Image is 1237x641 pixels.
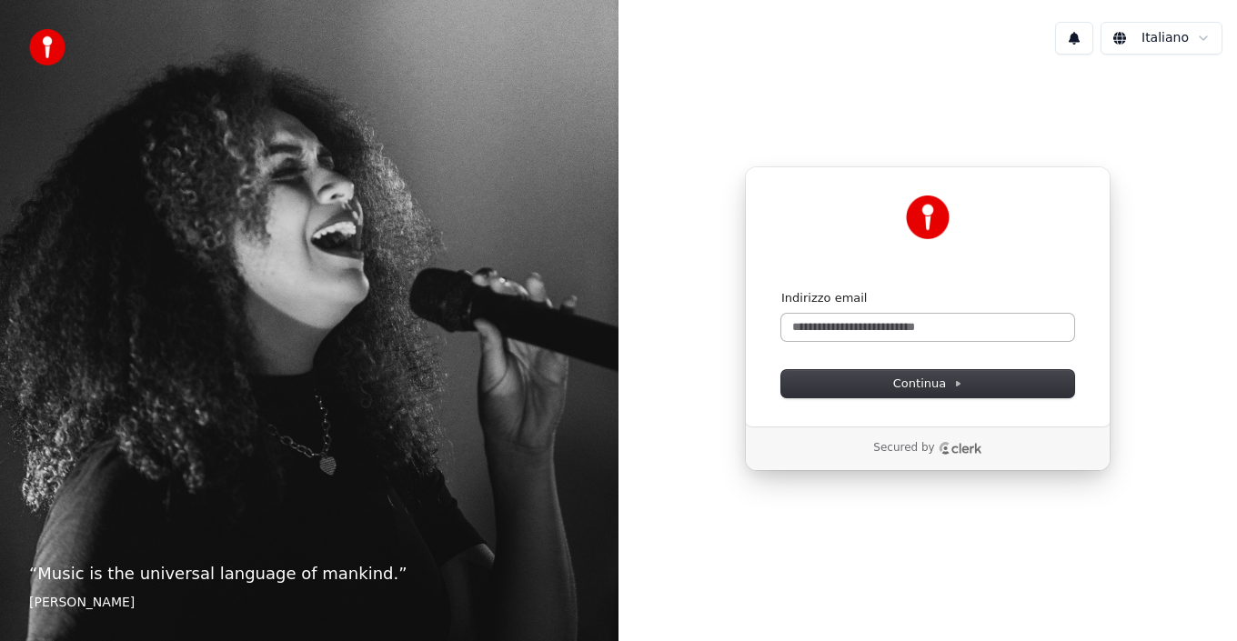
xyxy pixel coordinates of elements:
[906,195,950,239] img: Youka
[29,29,65,65] img: youka
[29,561,589,586] p: “ Music is the universal language of mankind. ”
[893,376,962,392] span: Continua
[781,370,1074,397] button: Continua
[939,442,982,455] a: Clerk logo
[781,290,867,306] label: Indirizzo email
[29,594,589,612] footer: [PERSON_NAME]
[873,441,934,456] p: Secured by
